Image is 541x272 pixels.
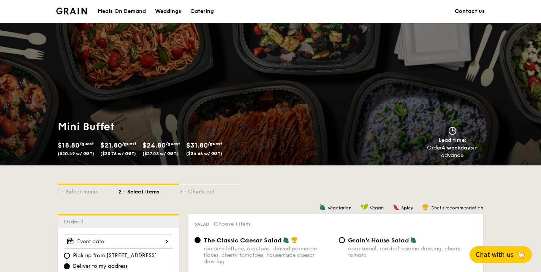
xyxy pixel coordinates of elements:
div: romaine lettuce, croutons, shaved parmesan flakes, cherry tomatoes, housemade caesar dressing [204,245,333,265]
div: 1 - Select menu [58,185,119,196]
div: Order in advance [418,144,486,159]
input: Deliver to my address [64,263,70,269]
input: The Classic Caesar Saladromaine lettuce, croutons, shaved parmesan flakes, cherry tomatoes, house... [195,237,201,243]
span: The Classic Caesar Salad [204,237,282,244]
img: icon-vegetarian.fe4039eb.svg [410,236,417,243]
span: Choose 1 item [214,221,250,227]
span: Chef's recommendation [430,205,483,211]
input: Pick up from [STREET_ADDRESS] [64,253,70,259]
img: icon-clock.2db775ea.svg [447,127,458,135]
span: Order 1 [64,219,86,225]
span: $24.80 [142,141,166,149]
span: Lead time: [438,137,467,143]
span: ($27.03 w/ GST) [142,151,178,156]
span: /guest [122,141,136,146]
img: icon-chef-hat.a58ddaea.svg [422,204,429,211]
span: $18.80 [58,141,79,149]
span: Spicy [401,205,413,211]
div: 2 - Select items [119,185,179,196]
div: 3 - Check out [179,185,240,196]
span: Grain's House Salad [348,237,409,244]
img: icon-vegetarian.fe4039eb.svg [283,236,289,243]
input: Grain's House Saladcorn kernel, roasted sesame dressing, cherry tomato [339,237,345,243]
a: Logotype [56,8,87,14]
img: Grain [56,8,87,14]
h1: Mini Buffet [58,120,267,134]
span: ($20.49 w/ GST) [58,151,94,156]
span: Vegan [370,205,384,211]
span: /guest [166,141,180,146]
input: Event date [64,234,173,249]
span: Salad [195,222,209,227]
button: Chat with us🦙 [470,246,532,263]
span: ($23.76 w/ GST) [100,151,136,156]
span: /guest [79,141,94,146]
span: Deliver to my address [73,263,128,270]
img: icon-vegan.f8ff3823.svg [361,204,368,211]
img: icon-vegetarian.fe4039eb.svg [319,204,326,211]
img: icon-chef-hat.a58ddaea.svg [291,236,298,243]
span: $31.80 [186,141,208,149]
span: ($34.66 w/ GST) [186,151,222,156]
img: icon-spicy.37a8142b.svg [393,204,400,211]
strong: 4 weekdays [442,145,473,151]
span: /guest [208,141,222,146]
span: Pick up from [STREET_ADDRESS] [73,252,157,259]
span: $21.80 [100,141,122,149]
span: Vegetarian [327,205,351,211]
span: Chat with us [476,251,514,258]
span: 🦙 [517,250,526,259]
div: corn kernel, roasted sesame dressing, cherry tomato [348,245,477,258]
